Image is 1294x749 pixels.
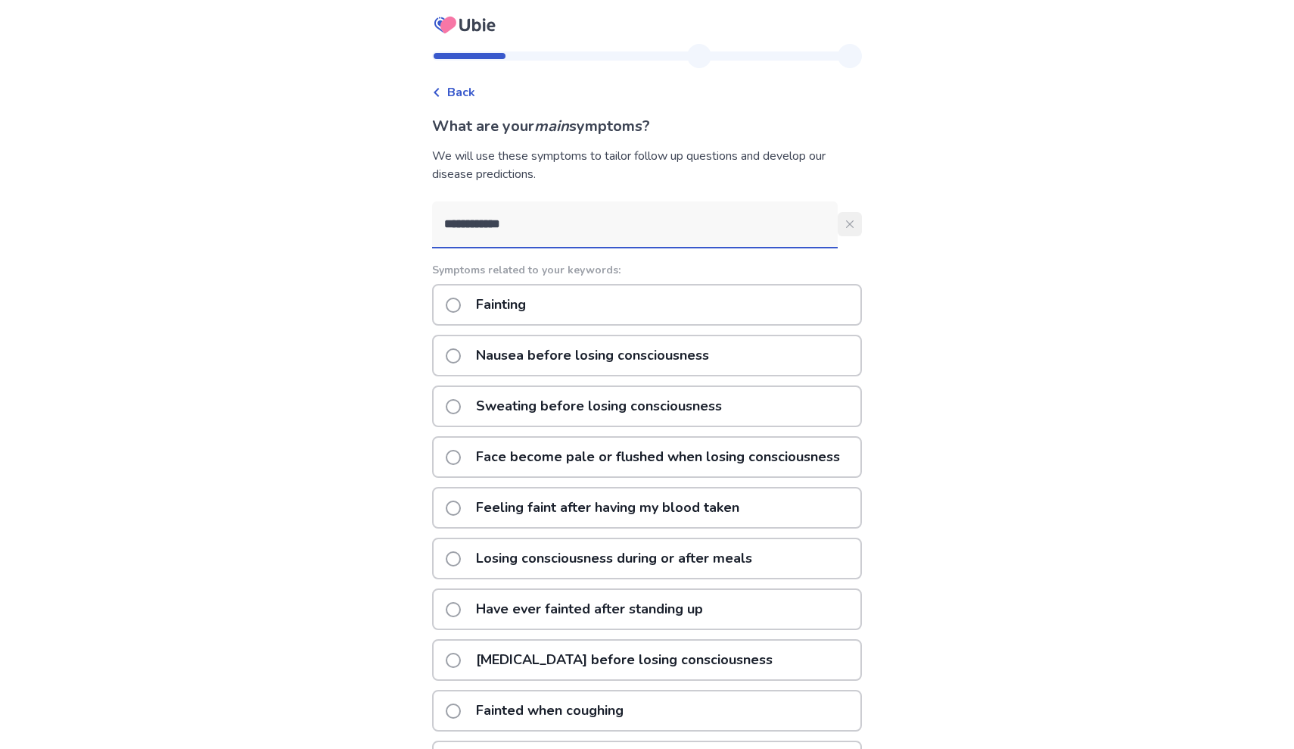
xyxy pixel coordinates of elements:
input: Close [432,201,838,247]
p: Nausea before losing consciousness [467,336,718,375]
p: Symptoms related to your keywords: [432,262,862,278]
p: [MEDICAL_DATA] before losing consciousness [467,641,782,679]
p: Losing consciousness during or after meals [467,539,761,578]
p: Sweating before losing consciousness [467,387,731,426]
p: Fainted when coughing [467,691,633,730]
p: Fainting [467,286,535,324]
p: What are your symptoms? [432,115,862,138]
span: Back [447,83,475,101]
i: main [534,116,569,136]
p: Face become pale or flushed when losing consciousness [467,438,849,476]
p: Have ever fainted after standing up [467,590,712,629]
button: Close [838,212,862,236]
div: We will use these symptoms to tailor follow up questions and develop our disease predictions. [432,147,862,183]
p: Feeling faint after having my blood taken [467,488,748,527]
